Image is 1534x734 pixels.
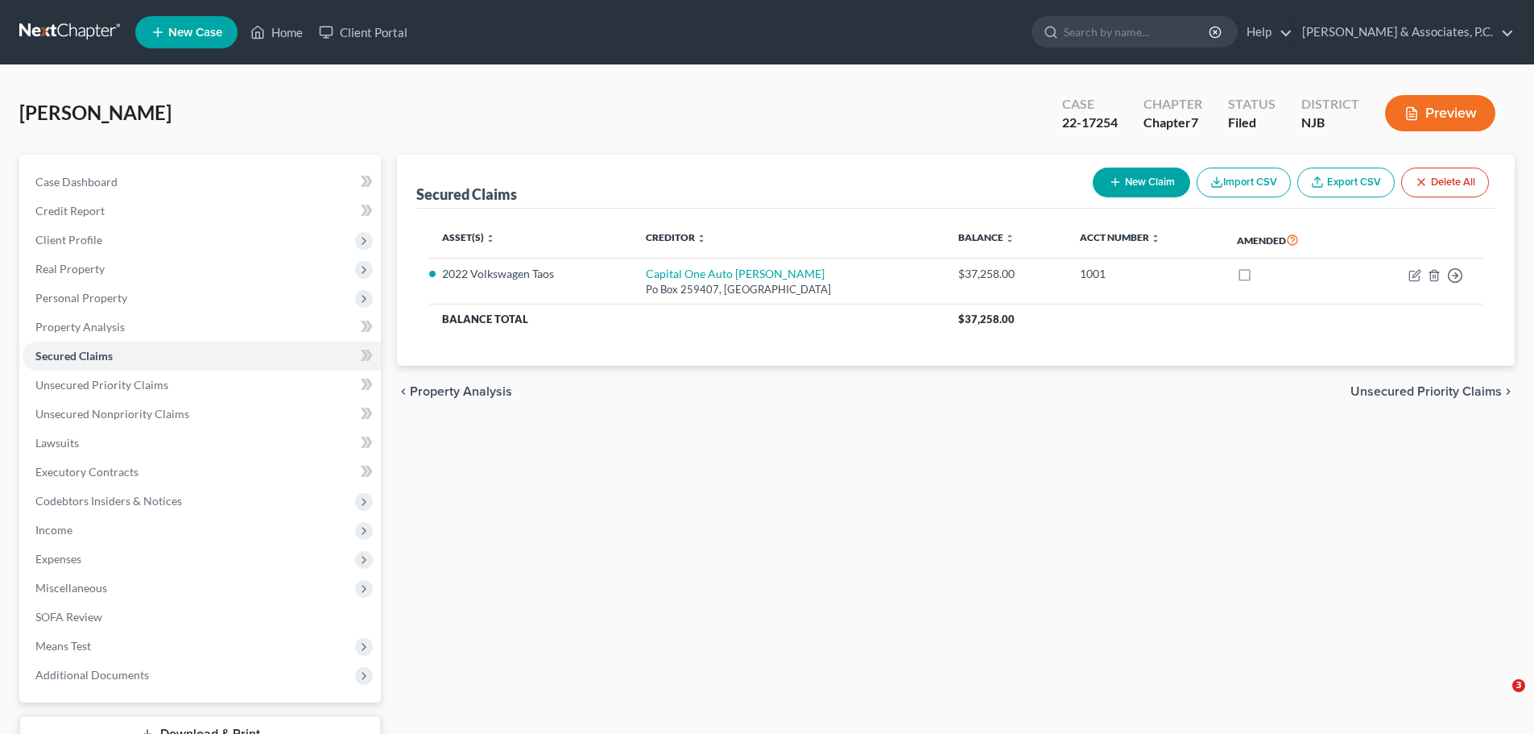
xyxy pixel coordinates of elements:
[35,378,168,392] span: Unsecured Priority Claims
[1479,679,1518,718] iframe: Intercom live chat
[958,313,1015,326] span: $37,258.00
[23,197,381,226] a: Credit Report
[35,407,189,421] span: Unsecured Nonpriority Claims
[410,385,512,398] span: Property Analysis
[1297,168,1395,197] a: Export CSV
[1197,168,1291,197] button: Import CSV
[958,266,1054,282] div: $37,258.00
[1064,17,1211,47] input: Search by name...
[1062,95,1118,114] div: Case
[1401,168,1489,197] button: Delete All
[397,385,410,398] i: chevron_left
[242,18,311,47] a: Home
[35,581,107,595] span: Miscellaneous
[1350,385,1502,398] span: Unsecured Priority Claims
[1385,95,1495,131] button: Preview
[1224,222,1354,259] th: Amended
[646,267,825,280] a: Capital One Auto [PERSON_NAME]
[1301,95,1359,114] div: District
[1080,266,1211,282] div: 1001
[486,234,495,243] i: unfold_more
[35,639,91,653] span: Means Test
[697,234,706,243] i: unfold_more
[168,27,222,39] span: New Case
[442,266,620,282] li: 2022 Volkswagen Taos
[1143,114,1202,132] div: Chapter
[23,371,381,400] a: Unsecured Priority Claims
[1238,18,1292,47] a: Help
[1080,231,1160,243] a: Acct Number unfold_more
[19,101,172,124] span: [PERSON_NAME]
[1350,385,1515,398] button: Unsecured Priority Claims chevron_right
[35,523,72,537] span: Income
[35,233,102,247] span: Client Profile
[35,610,102,624] span: SOFA Review
[35,262,105,276] span: Real Property
[1151,234,1160,243] i: unfold_more
[311,18,416,47] a: Client Portal
[1005,234,1015,243] i: unfold_more
[1294,18,1514,47] a: [PERSON_NAME] & Associates, P.C.
[35,668,149,682] span: Additional Documents
[23,168,381,197] a: Case Dashboard
[1228,95,1276,114] div: Status
[416,185,517,204] div: Secured Claims
[646,231,706,243] a: Creditor unfold_more
[429,305,945,334] th: Balance Total
[35,494,182,508] span: Codebtors Insiders & Notices
[1502,385,1515,398] i: chevron_right
[1191,114,1198,130] span: 7
[1093,168,1190,197] button: New Claim
[23,429,381,458] a: Lawsuits
[35,349,113,363] span: Secured Claims
[35,436,79,450] span: Lawsuits
[23,313,381,342] a: Property Analysis
[1228,114,1276,132] div: Filed
[35,291,127,305] span: Personal Property
[23,603,381,632] a: SOFA Review
[1143,95,1202,114] div: Chapter
[35,465,139,479] span: Executory Contracts
[23,342,381,371] a: Secured Claims
[35,175,118,189] span: Case Dashboard
[23,458,381,487] a: Executory Contracts
[646,282,932,297] div: Po Box 259407, [GEOGRAPHIC_DATA]
[35,320,125,334] span: Property Analysis
[35,204,105,218] span: Credit Report
[35,552,81,566] span: Expenses
[1062,114,1118,132] div: 22-17254
[1301,114,1359,132] div: NJB
[23,400,381,429] a: Unsecured Nonpriority Claims
[958,231,1015,243] a: Balance unfold_more
[397,385,512,398] button: chevron_left Property Analysis
[1512,679,1525,692] span: 3
[442,231,495,243] a: Asset(s) unfold_more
